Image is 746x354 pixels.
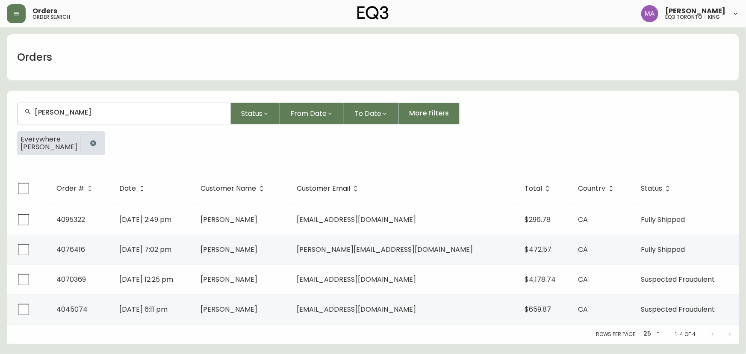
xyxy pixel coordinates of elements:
p: Rows per page: [596,330,637,338]
span: Orders [32,8,57,15]
button: From Date [280,103,344,124]
span: More Filters [409,109,449,118]
span: [PERSON_NAME] [201,245,257,254]
div: 25 [640,327,661,341]
span: CA [578,245,588,254]
span: Country [578,186,606,191]
span: Status [641,186,662,191]
h5: eq3 toronto - king [665,15,720,20]
span: $659.87 [525,304,551,314]
span: Fully Shipped [641,245,685,254]
span: To Date [354,108,381,119]
span: $296.78 [525,215,551,224]
span: Everywhere [21,136,77,143]
span: CA [578,274,588,284]
button: Status [231,103,280,124]
span: [EMAIL_ADDRESS][DOMAIN_NAME] [297,274,416,284]
span: Total [525,185,553,192]
span: Country [578,185,617,192]
button: To Date [344,103,399,124]
span: [PERSON_NAME] [201,215,257,224]
span: Suspected Fraudulent [641,304,715,314]
span: Order # [56,186,84,191]
span: Customer Name [201,185,267,192]
span: Customer Email [297,186,350,191]
span: From Date [290,108,327,119]
span: [PERSON_NAME] [201,304,257,314]
img: 4f0989f25cbf85e7eb2537583095d61e [641,5,658,22]
span: Status [241,108,262,119]
span: Date [120,185,147,192]
span: [EMAIL_ADDRESS][DOMAIN_NAME] [297,215,416,224]
span: [DATE] 2:49 pm [120,215,172,224]
span: [PERSON_NAME] [665,8,725,15]
span: Fully Shipped [641,215,685,224]
span: Date [120,186,136,191]
span: [DATE] 12:25 pm [120,274,174,284]
span: $4,178.74 [525,274,556,284]
span: Suspected Fraudulent [641,274,715,284]
span: [EMAIL_ADDRESS][DOMAIN_NAME] [297,304,416,314]
span: CA [578,304,588,314]
span: $472.57 [525,245,551,254]
span: CA [578,215,588,224]
span: [PERSON_NAME] [201,274,257,284]
input: Search [35,108,224,116]
h5: order search [32,15,70,20]
span: Order # [56,185,95,192]
span: 4070369 [56,274,86,284]
span: [DATE] 6:11 pm [120,304,168,314]
span: [PERSON_NAME] [21,143,77,151]
span: 4045074 [56,304,88,314]
p: 1-4 of 4 [675,330,696,338]
span: Status [641,185,673,192]
span: Customer Name [201,186,256,191]
span: Total [525,186,542,191]
span: 4076416 [56,245,85,254]
h1: Orders [17,50,52,65]
span: Customer Email [297,185,361,192]
button: More Filters [399,103,460,124]
img: logo [357,6,389,20]
span: 4095322 [56,215,85,224]
span: [PERSON_NAME][EMAIL_ADDRESS][DOMAIN_NAME] [297,245,473,254]
span: [DATE] 7:02 pm [120,245,172,254]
